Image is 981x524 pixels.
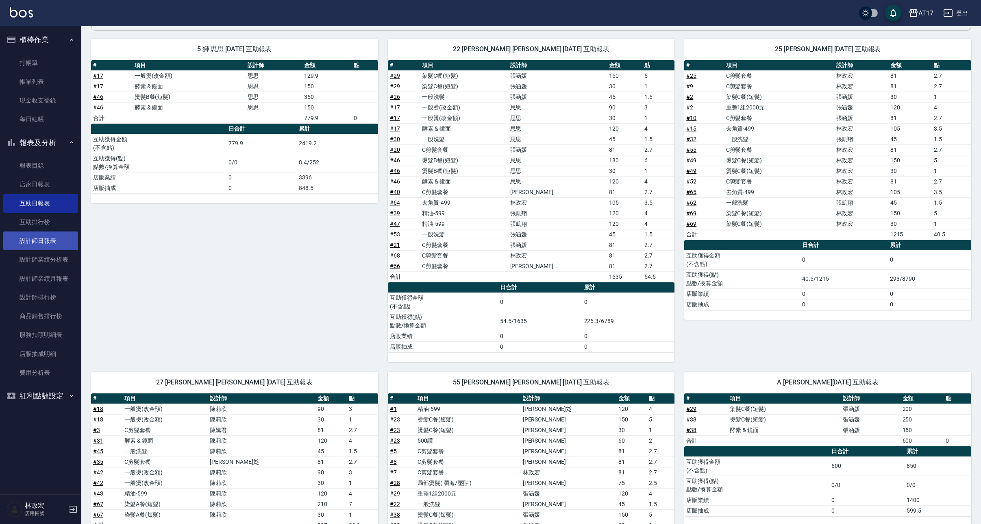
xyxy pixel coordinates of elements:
[3,213,78,231] a: 互助排行榜
[642,218,674,229] td: 4
[834,134,888,144] td: 張凱翔
[93,501,103,507] a: #67
[390,252,400,259] a: #68
[3,194,78,213] a: 互助日報表
[420,92,508,102] td: 一般洗髮
[508,113,607,123] td: 思思
[390,168,400,174] a: #46
[390,125,400,132] a: #17
[390,406,397,412] a: #1
[390,104,400,111] a: #17
[3,54,78,72] a: 打帳單
[93,83,103,90] a: #17
[302,70,352,81] td: 129.9
[607,113,642,123] td: 30
[388,282,675,352] table: a dense table
[508,134,607,144] td: 思思
[3,269,78,288] a: 設計師業績月報表
[642,229,674,240] td: 1.5
[390,511,400,518] a: #38
[420,60,508,71] th: 項目
[398,45,665,53] span: 22 [PERSON_NAME] [PERSON_NAME] [DATE] 互助報表
[724,123,834,134] td: 去角質-499
[932,92,971,102] td: 1
[582,282,675,293] th: 累計
[420,240,508,250] td: C剪髮套餐
[93,511,103,518] a: #67
[686,178,696,185] a: #52
[420,250,508,261] td: C剪髮套餐
[642,187,674,197] td: 2.7
[390,94,400,100] a: #26
[352,60,378,71] th: 點
[888,60,932,71] th: 金額
[918,8,933,18] div: AT17
[686,104,693,111] a: #2
[684,250,800,269] td: 互助獲得金額 (不含點)
[420,123,508,134] td: 酵素 & 鏡面
[508,92,607,102] td: 張涵媛
[686,83,693,90] a: #9
[420,187,508,197] td: C剪髮套餐
[642,92,674,102] td: 1.5
[3,250,78,269] a: 設計師業績分析表
[888,176,932,187] td: 81
[246,60,302,71] th: 設計師
[390,448,397,454] a: #5
[888,166,932,176] td: 30
[888,81,932,92] td: 81
[390,242,400,248] a: #21
[607,271,642,282] td: 1635
[101,45,368,53] span: 5 獅 思思 [DATE] 互助報表
[932,60,971,71] th: 點
[93,480,103,486] a: #42
[686,72,696,79] a: #25
[91,113,133,123] td: 合計
[93,104,103,111] a: #46
[642,123,674,134] td: 4
[25,502,66,510] h5: 林政宏
[932,155,971,166] td: 5
[390,157,400,164] a: #46
[3,288,78,307] a: 設計師排行榜
[607,102,642,113] td: 90
[93,416,103,423] a: #18
[834,218,888,229] td: 林政宏
[133,60,246,71] th: 項目
[932,187,971,197] td: 3.5
[694,45,961,53] span: 25 [PERSON_NAME] [DATE] 互助報表
[834,197,888,208] td: 張凱翔
[3,91,78,110] a: 現金收支登錄
[834,187,888,197] td: 林政宏
[607,70,642,81] td: 150
[3,29,78,50] button: 櫃檯作業
[3,231,78,250] a: 設計師日報表
[686,146,696,153] a: #55
[834,208,888,218] td: 林政宏
[390,490,400,497] a: #29
[724,134,834,144] td: 一般洗髮
[905,5,937,22] button: AT17
[684,60,971,240] table: a dense table
[607,240,642,250] td: 81
[297,134,378,153] td: 2419.2
[246,70,302,81] td: 思思
[3,156,78,175] a: 報表目錄
[724,92,834,102] td: 染髮C餐(短髮)
[91,60,133,71] th: #
[684,269,800,288] td: 互助獲得(點) 點數/換算金額
[686,221,696,227] a: #69
[888,102,932,113] td: 120
[508,197,607,208] td: 林政宏
[420,155,508,166] td: 燙髮B餐(短髮)
[932,70,971,81] td: 2.7
[297,172,378,183] td: 3396
[888,218,932,229] td: 30
[7,501,23,517] img: Person
[420,218,508,229] td: 精油-599
[508,70,607,81] td: 張涵媛
[390,427,400,433] a: #23
[93,437,103,444] a: #31
[684,229,724,240] td: 合計
[508,81,607,92] td: 張涵媛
